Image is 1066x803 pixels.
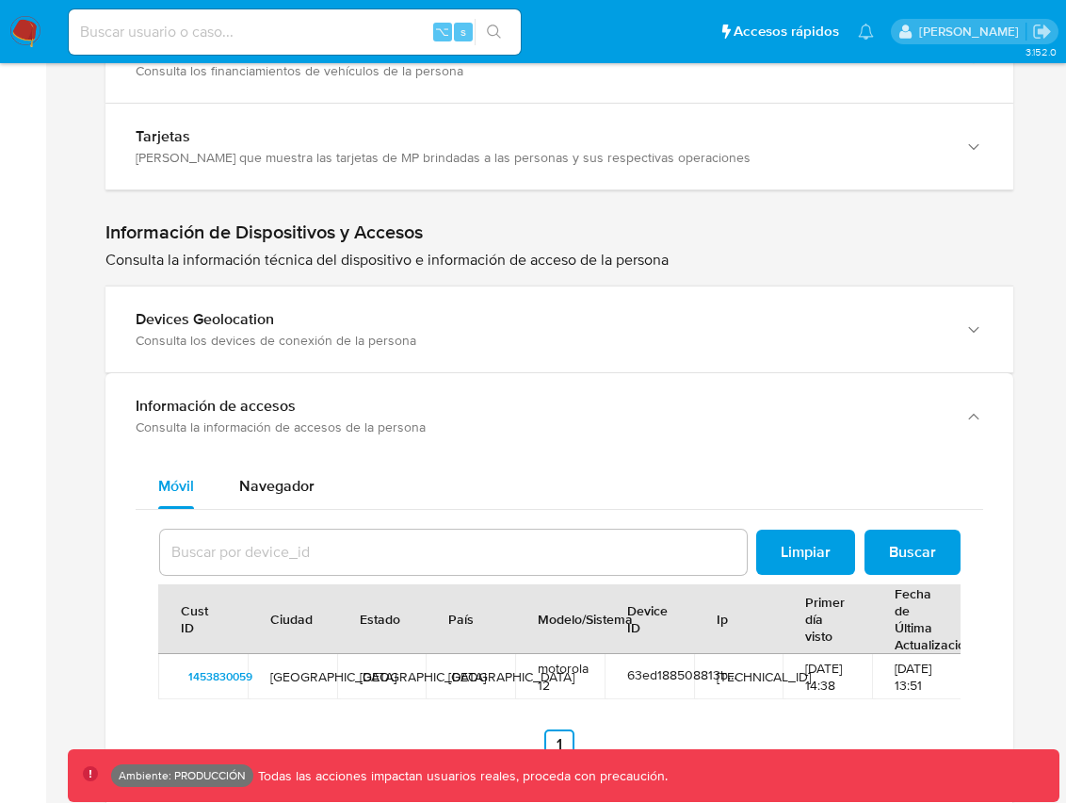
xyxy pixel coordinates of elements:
p: nicolas.tolosa@mercadolibre.com [919,23,1026,41]
p: Todas las acciones impactan usuarios reales, proceda con precaución. [253,767,668,785]
span: 3.152.0 [1026,44,1057,59]
span: s [460,23,466,41]
p: Ambiente: PRODUCCIÓN [119,772,246,779]
span: ⌥ [435,23,449,41]
h1: Información de Dispositivos y Accesos [105,221,1013,244]
div: Devices Geolocation [136,310,945,329]
a: Salir [1032,22,1052,41]
div: Consulta los devices de conexión de la persona [136,332,945,349]
span: Accesos rápidos [734,22,839,41]
input: Buscar usuario o caso... [69,20,521,44]
a: Notificaciones [858,24,874,40]
button: Devices GeolocationConsulta los devices de conexión de la persona [105,287,1013,372]
button: search-icon [475,19,513,45]
p: Consulta la información técnica del dispositivo e información de acceso de la persona [105,250,1013,270]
